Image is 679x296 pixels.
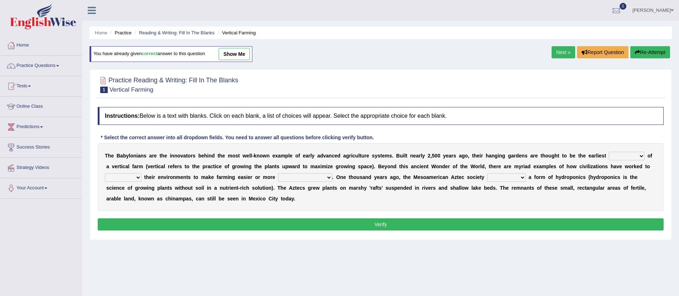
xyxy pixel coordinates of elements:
[545,153,549,159] b: o
[454,153,456,159] b: s
[508,153,511,159] b: g
[275,153,278,159] b: x
[216,164,219,169] b: c
[157,164,158,169] b: i
[554,153,558,159] b: h
[578,153,580,159] b: t
[232,153,236,159] b: o
[268,164,269,169] b: l
[323,153,326,159] b: v
[344,164,348,169] b: w
[0,137,82,155] a: Success Stories
[404,153,406,159] b: l
[209,153,212,159] b: n
[364,153,366,159] b: r
[126,153,129,159] b: y
[112,164,115,169] b: v
[387,164,391,169] b: o
[252,153,254,159] b: -
[244,164,246,169] b: i
[139,164,143,169] b: m
[133,153,136,159] b: n
[516,153,519,159] b: d
[502,153,505,159] b: g
[369,164,372,169] b: e
[465,153,468,159] b: o
[367,153,369,159] b: e
[134,164,137,169] b: a
[310,164,315,169] b: m
[254,153,257,159] b: k
[139,30,214,35] a: Reading & Writing: Fill In The Blanks
[137,164,139,169] b: r
[251,153,252,159] b: l
[650,153,652,159] b: f
[385,153,389,159] b: m
[129,153,130,159] b: l
[288,153,290,159] b: l
[136,153,138,159] b: i
[222,153,225,159] b: e
[389,153,392,159] b: s
[207,153,209,159] b: i
[540,153,542,159] b: t
[248,164,252,169] b: g
[121,164,122,169] b: i
[218,153,219,159] b: t
[95,30,107,35] a: Home
[275,164,277,169] b: t
[414,164,417,169] b: n
[382,164,384,169] b: e
[0,178,82,196] a: Your Account
[110,86,154,93] small: Vertical Farming
[205,164,207,169] b: r
[439,164,442,169] b: n
[401,164,404,169] b: h
[171,153,174,159] b: n
[132,164,134,169] b: f
[105,113,140,119] b: Instructions:
[281,153,285,159] b: m
[295,164,297,169] b: r
[138,153,141,159] b: a
[419,164,421,169] b: i
[278,153,281,159] b: a
[183,153,186,159] b: a
[260,153,263,159] b: o
[648,153,651,159] b: o
[191,153,193,159] b: r
[303,153,306,159] b: e
[588,153,591,159] b: e
[142,51,157,57] b: correct
[448,153,451,159] b: a
[361,153,364,159] b: u
[308,153,310,159] b: r
[583,153,586,159] b: e
[335,153,338,159] b: e
[272,164,275,169] b: n
[328,164,330,169] b: z
[380,153,382,159] b: t
[519,153,522,159] b: e
[303,164,305,169] b: t
[367,164,369,169] b: c
[405,164,408,169] b: s
[591,153,594,159] b: a
[219,153,222,159] b: h
[272,153,275,159] b: e
[305,164,308,169] b: o
[417,164,419,169] b: c
[197,164,200,169] b: e
[282,164,285,169] b: u
[232,164,235,169] b: g
[432,153,435,159] b: 5
[514,153,516,159] b: r
[141,153,144,159] b: n
[416,153,419,159] b: a
[170,153,171,159] b: i
[358,153,360,159] b: l
[117,153,120,159] b: B
[346,153,349,159] b: g
[525,153,528,159] b: s
[382,153,385,159] b: e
